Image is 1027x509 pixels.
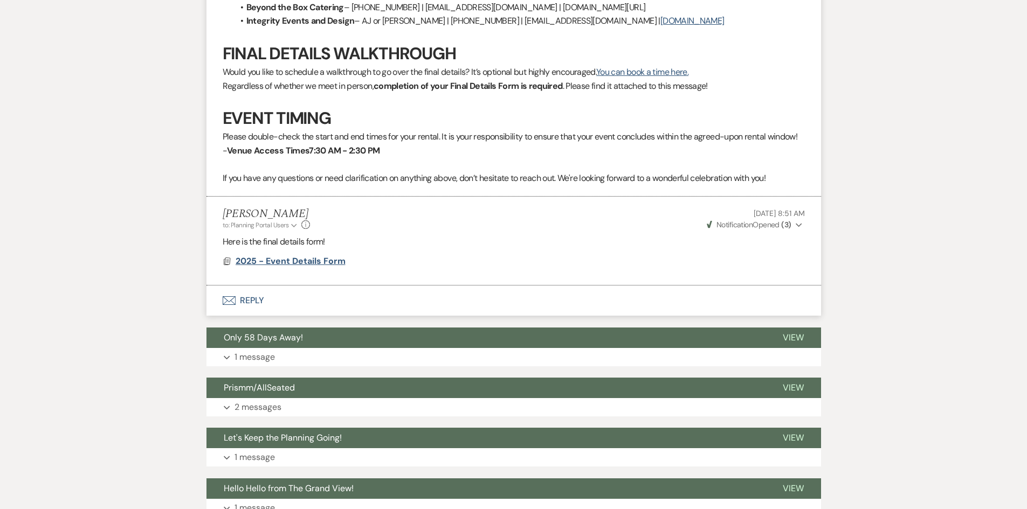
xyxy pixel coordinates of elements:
[716,220,753,229] span: Notification
[236,255,346,267] span: 2025 - Event Details Form
[223,171,805,185] p: If you have any questions or need clarification on anything above, don’t hesitate to reach out. W...
[235,400,281,414] p: 2 messages
[227,145,309,156] strong: Venue Access Times
[783,382,804,393] span: View
[206,398,821,416] button: 2 messages
[206,348,821,366] button: 1 message
[783,332,804,343] span: View
[224,332,303,343] span: Only 58 Days Away!
[707,220,791,229] span: Opened
[223,144,805,158] p: -
[223,207,311,221] h5: [PERSON_NAME]
[223,43,456,65] strong: FINAL DETAILS WALKTHROUGH
[766,327,821,348] button: View
[223,107,331,129] strong: EVENT TIMING
[705,219,805,231] button: NotificationOpened (3)
[206,448,821,466] button: 1 message
[309,145,380,156] strong: 7:30 AM - 2:30 PM
[223,65,805,79] p: Would you like to schedule a walkthrough to go over the final details? It’s optional but highly e...
[223,130,805,144] p: Please double-check the start and end times for your rental. It is your responsibility to ensure ...
[206,378,766,398] button: Prismm/AllSeated
[783,483,804,494] span: View
[206,478,766,499] button: Hello Hello from The Grand View!
[223,221,289,229] span: to: Planning Portal Users
[766,478,821,499] button: View
[766,378,821,398] button: View
[235,350,275,364] p: 1 message
[596,66,688,78] a: You can book a time here.
[223,235,805,249] p: Here is the final details form!
[246,15,355,26] strong: Integrity Events and Design
[235,450,275,464] p: 1 message
[224,483,354,494] span: Hello Hello from The Grand View!
[223,79,805,93] p: Regardless of whether we meet in person, . Please find it attached to this message!
[236,255,348,268] button: 2025 - Event Details Form
[374,80,563,92] strong: completion of your Final Details Form is required
[206,285,821,316] button: Reply
[781,220,791,229] strong: ( 3 )
[233,14,805,28] li: – AJ or [PERSON_NAME] | [PHONE_NUMBER] | [EMAIL_ADDRESS][DOMAIN_NAME] |
[660,15,725,26] a: [DOMAIN_NAME]
[223,220,299,230] button: to: Planning Portal Users
[754,208,804,218] span: [DATE] 8:51 AM
[224,382,295,393] span: Prismm/AllSeated
[224,432,342,443] span: Let's Keep the Planning Going!
[206,428,766,448] button: Let's Keep the Planning Going!
[206,327,766,348] button: Only 58 Days Away!
[246,2,344,13] strong: Beyond the Box Catering
[766,428,821,448] button: View
[233,1,805,15] li: – [PHONE_NUMBER] | [EMAIL_ADDRESS][DOMAIN_NAME] | [DOMAIN_NAME][URL]
[783,432,804,443] span: View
